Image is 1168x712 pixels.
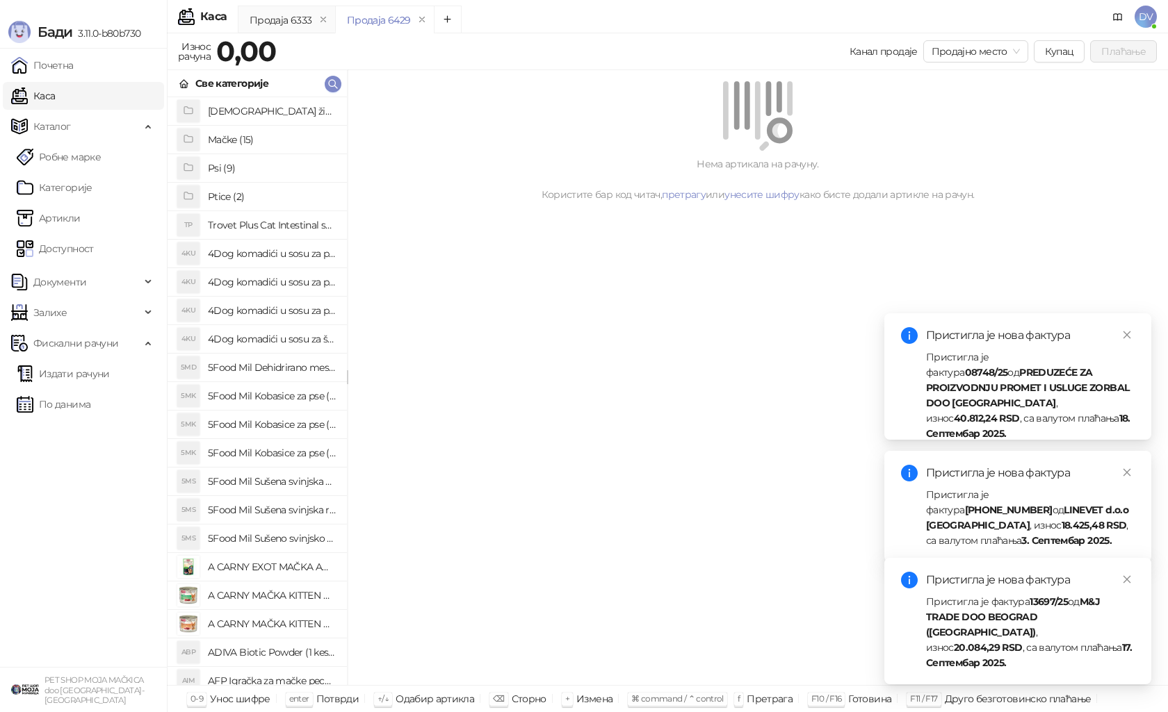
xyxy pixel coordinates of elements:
span: close [1122,330,1132,340]
span: F10 / F16 [811,693,841,704]
a: Close [1119,465,1135,480]
div: 5MS [177,470,200,492]
strong: 13697/25 [1030,595,1068,608]
img: 64x64-companyLogo-9f44b8df-f022-41eb-b7d6-300ad218de09.png [11,676,39,704]
button: remove [314,14,332,26]
div: Износ рачуна [175,38,213,65]
img: Slika [177,613,200,635]
h4: 4Dog komadići u sosu za pse sa piletinom (100g) [208,271,336,293]
h4: 5Food Mil Sušena svinjska rebra [208,499,336,521]
strong: PREDUZEĆE ZA PROIZVODNJU PROMET I USLUGE ZORBAL DOO [GEOGRAPHIC_DATA] [926,366,1129,409]
a: Доступност [17,235,94,263]
h4: [DEMOGRAPHIC_DATA] životinje (3) [208,100,336,122]
h4: 4Dog komadići u sosu za pse sa piletinom i govedinom (4x100g) [208,299,336,322]
div: Нема артикала на рачуну. Користите бар код читач, или како бисте додали артикле на рачун. [364,156,1151,202]
div: Канал продаје [850,44,918,59]
h4: Ptice (2) [208,185,336,208]
a: претрагу [662,188,706,201]
a: Робне марке [17,143,101,171]
div: 5MK [177,413,200,436]
strong: 20.084,29 RSD [954,641,1023,654]
h4: Trovet Plus Cat Intestinal sa svežom ribom (85g) [208,214,336,236]
div: 4KU [177,328,200,350]
span: 0-9 [190,693,203,704]
div: Измена [576,690,613,708]
div: Друго безготовинско плаћање [945,690,1092,708]
strong: [PHONE_NUMBER] [965,504,1053,516]
a: Почетна [11,51,74,79]
span: enter [289,693,309,704]
span: Каталог [33,113,71,140]
div: Пристигла је фактура од , износ , са валутом плаћања [926,594,1135,670]
span: ⌫ [493,693,504,704]
div: 5MS [177,499,200,521]
div: 5MK [177,442,200,464]
div: Пристигла је нова фактура [926,572,1135,588]
h4: 5Food Mil Dehidrirano meso za pse [208,356,336,379]
strong: 40.812,24 RSD [954,412,1020,424]
div: grid [168,97,347,685]
h4: Mačke (15) [208,129,336,151]
div: Потврди [316,690,359,708]
button: remove [413,14,431,26]
strong: 08748/25 [965,366,1008,379]
div: AIM [177,670,200,692]
img: Logo [8,21,31,43]
span: DV [1135,6,1157,28]
a: Close [1119,327,1135,342]
div: Све категорије [195,76,268,91]
h4: A CARNY MAČKA KITTEN GOVEDINA,TELETINA I PILETINA 200g [208,613,336,635]
h4: 5Food Mil Sušeno svinjsko uho [208,527,336,549]
img: Slika [177,584,200,606]
span: Залихе [33,299,67,326]
span: Документи [33,268,86,296]
div: Пристигла је нова фактура [926,465,1135,481]
span: close [1122,574,1132,584]
span: F11 / F17 [910,693,937,704]
button: Add tab [434,6,462,33]
div: 4KU [177,242,200,265]
a: Документација [1107,6,1129,28]
span: Фискални рачуни [33,329,118,357]
h4: A CARNY EXOT MAČKA ADULT NOJ 85g [208,556,336,578]
div: Претрага [747,690,793,708]
span: ⌘ command / ⌃ control [631,693,724,704]
h4: ADIVA Biotic Powder (1 kesica) [208,641,336,663]
span: 3.11.0-b80b730 [72,27,140,40]
div: Пристигла је фактура од , износ , са валутом плаћања [926,349,1135,441]
div: Продаја 6333 [250,13,311,28]
strong: 3. Септембар 2025. [1021,534,1111,547]
div: 5MK [177,385,200,407]
span: info-circle [901,327,918,344]
strong: M&J TRADE DOO BEOGRAD ([GEOGRAPHIC_DATA]) [926,595,1100,638]
span: close [1122,467,1132,477]
span: f [738,693,740,704]
a: унесите шифру [724,188,800,201]
a: Категорије [17,174,92,201]
span: info-circle [901,572,918,588]
a: По данима [17,390,90,418]
div: 5MS [177,527,200,549]
div: Сторно [512,690,546,708]
span: Продајно место [932,41,1020,62]
button: Плаћање [1090,40,1157,63]
h4: 4Dog komadići u sosu za štence sa piletinom (100g) [208,328,336,350]
span: + [565,693,569,704]
h4: 4Dog komadići u sosu za pse sa govedinom (100g) [208,242,336,265]
div: Пристигла је нова фактура [926,327,1135,344]
h4: AFP Igračka za mačke pecaljka crveni čupavac [208,670,336,692]
h4: 5Food Mil Kobasice za pse (Mix) [208,413,336,436]
div: Унос шифре [210,690,270,708]
span: ↑/↓ [378,693,389,704]
h4: 5Food Mil Kobasice za pse (Piletina) [208,442,336,464]
strong: 0,00 [216,34,276,68]
div: 4KU [177,299,200,322]
h4: 5Food Mil Kobasice za pse (Junetina) [208,385,336,407]
div: Одабир артикла [396,690,474,708]
span: Бади [38,24,72,40]
div: TP [177,214,200,236]
strong: 18.425,48 RSD [1062,519,1127,531]
div: Каса [200,11,227,22]
h4: Psi (9) [208,157,336,179]
small: PET SHOP MOJA MAČKICA doo [GEOGRAPHIC_DATA]-[GEOGRAPHIC_DATA] [44,675,144,705]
